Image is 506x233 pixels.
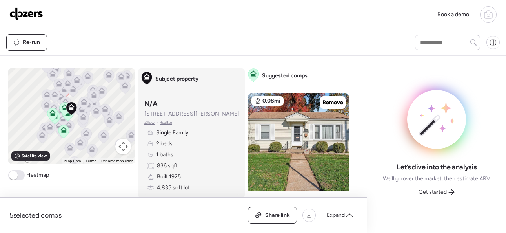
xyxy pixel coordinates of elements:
span: Get started [419,188,447,196]
button: Map Data [64,158,81,164]
span: Remove [322,99,343,106]
span: 0.08mi [262,97,280,105]
span: We’ll go over the market, then estimate ARV [383,175,490,183]
span: Realtor [160,119,172,126]
span: Let’s dive into the analysis [397,162,476,172]
button: Map camera controls [115,139,131,154]
h3: N/A [144,99,158,108]
span: Heatmap [26,171,49,179]
a: Open this area in Google Maps (opens a new window) [10,154,36,164]
span: Share link [265,211,290,219]
img: Google [10,154,36,164]
span: 4,835 sqft lot [157,184,190,192]
span: Re-run [23,39,40,46]
span: 2 beds [156,140,173,148]
span: 836 sqft [157,162,178,170]
span: 5 selected comps [9,211,62,220]
img: Logo [9,7,43,20]
span: Single Family [156,129,188,137]
span: Expand [327,211,345,219]
span: Built 1925 [157,173,181,181]
span: [STREET_ADDRESS][PERSON_NAME] [144,110,239,118]
a: Report a map error [101,159,133,163]
span: Suggested comps [262,72,308,80]
span: Book a demo [437,11,469,18]
span: Satellite view [22,153,47,159]
span: Subject property [155,75,198,83]
a: Terms (opens in new tab) [86,159,96,163]
span: 1 baths [156,151,173,159]
span: Zillow [144,119,155,126]
span: • [156,119,158,126]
